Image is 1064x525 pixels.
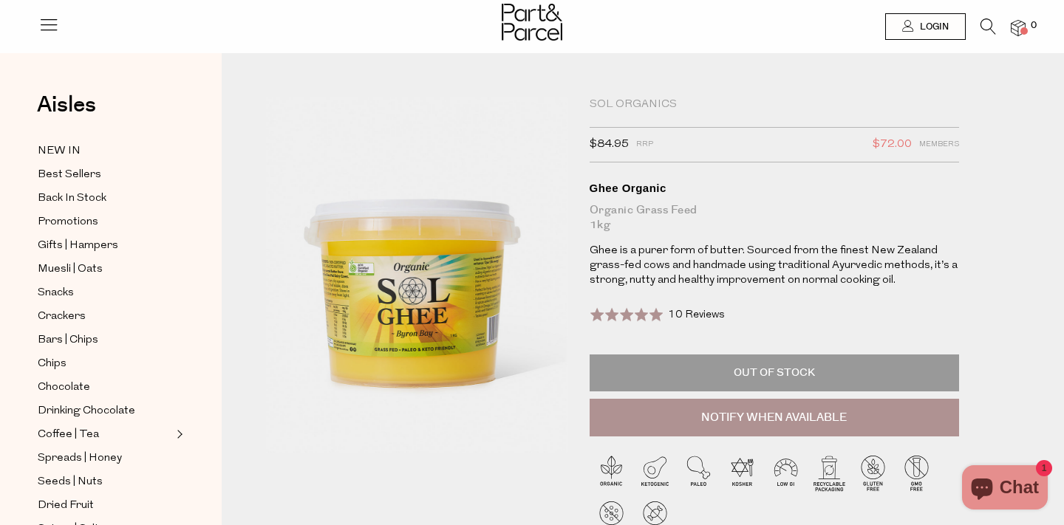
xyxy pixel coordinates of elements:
[266,97,567,453] img: Ghee Organic
[38,237,118,255] span: Gifts | Hampers
[1027,19,1040,32] span: 0
[677,451,720,495] img: P_P-ICONS-Live_Bec_V11_Paleo.svg
[851,451,895,495] img: P_P-ICONS-Live_Bec_V11_Gluten_Free.svg
[590,97,959,112] div: Sol Organics
[1011,20,1026,35] a: 0
[37,89,96,121] span: Aisles
[38,331,172,349] a: Bars | Chips
[38,166,101,184] span: Best Sellers
[38,284,74,302] span: Snacks
[38,142,172,160] a: NEW IN
[668,309,725,320] span: 10 Reviews
[764,451,808,495] img: P_P-ICONS-Live_Bec_V11_Low_Gi.svg
[38,236,172,255] a: Gifts | Hampers
[38,473,103,491] span: Seeds | Nuts
[38,426,99,444] span: Coffee | Tea
[38,355,66,373] span: Chips
[919,135,959,154] span: Members
[38,190,106,207] span: Back In Stock
[38,284,172,302] a: Snacks
[38,307,172,326] a: Crackers
[916,21,949,33] span: Login
[590,451,633,495] img: P_P-ICONS-Live_Bec_V11_Organic.svg
[590,203,959,233] div: Organic Grass Feed 1kg
[38,425,172,444] a: Coffee | Tea
[37,94,96,131] a: Aisles
[502,4,562,41] img: Part&Parcel
[590,244,959,288] p: Ghee is a purer form of butter. Sourced from the finest New Zealand grass-fed cows and handmade u...
[38,213,98,231] span: Promotions
[38,332,98,349] span: Bars | Chips
[590,135,629,154] span: $84.95
[636,135,653,154] span: RRP
[38,473,172,491] a: Seeds | Nuts
[38,379,90,397] span: Chocolate
[38,378,172,397] a: Chocolate
[38,497,94,515] span: Dried Fruit
[38,189,172,207] a: Back In Stock
[38,143,81,160] span: NEW IN
[590,399,959,437] button: Notify When Available
[38,402,172,420] a: Drinking Chocolate
[895,451,938,495] img: P_P-ICONS-Live_Bec_V11_GMO_Free.svg
[720,451,764,495] img: P_P-ICONS-Live_Bec_V11_Kosher.svg
[38,450,122,467] span: Spreads | Honey
[38,354,172,373] a: Chips
[873,135,912,154] span: $72.00
[633,451,677,495] img: P_P-ICONS-Live_Bec_V11_Ketogenic.svg
[38,402,135,420] span: Drinking Chocolate
[590,181,959,196] div: Ghee Organic
[590,354,959,391] p: Out of Stock
[885,13,966,40] a: Login
[958,465,1052,513] inbox-online-store-chat: Shopify online store chat
[38,165,172,184] a: Best Sellers
[38,449,172,467] a: Spreads | Honey
[38,308,86,326] span: Crackers
[173,425,183,443] button: Expand/Collapse Coffee | Tea
[808,451,851,495] img: P_P-ICONS-Live_Bec_V11_Recyclable_Packaging.svg
[38,213,172,231] a: Promotions
[38,261,103,278] span: Muesli | Oats
[38,496,172,515] a: Dried Fruit
[38,260,172,278] a: Muesli | Oats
